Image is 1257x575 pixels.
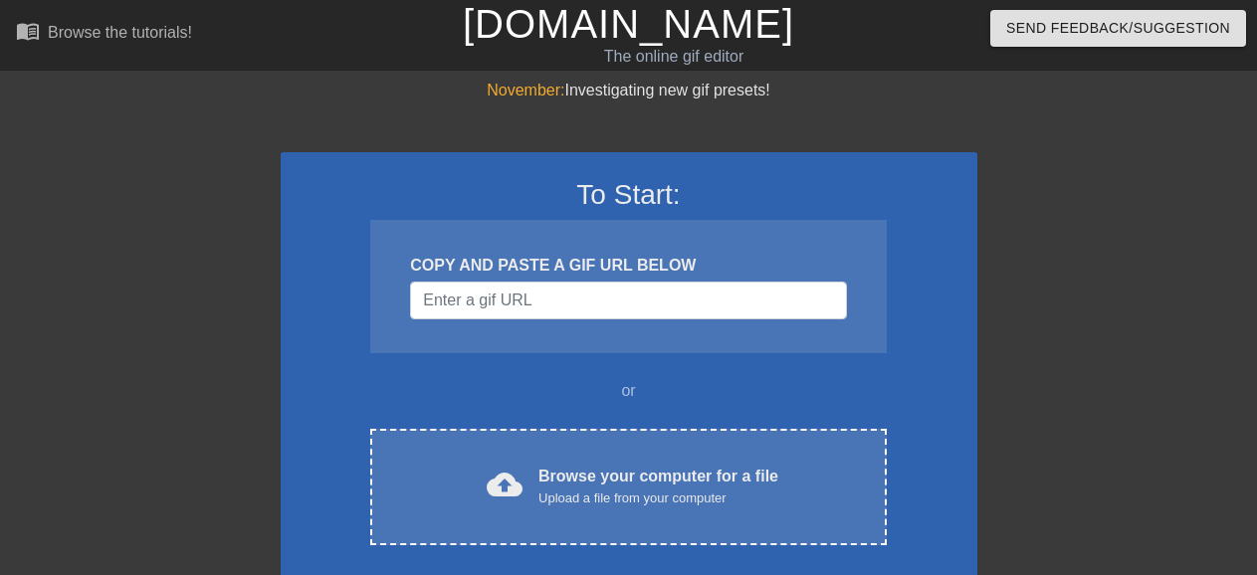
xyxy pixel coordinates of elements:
[538,488,778,508] div: Upload a file from your computer
[281,79,977,102] div: Investigating new gif presets!
[990,10,1246,47] button: Send Feedback/Suggestion
[487,82,564,98] span: November:
[16,19,192,50] a: Browse the tutorials!
[16,19,40,43] span: menu_book
[463,2,794,46] a: [DOMAIN_NAME]
[1006,16,1230,41] span: Send Feedback/Suggestion
[307,178,951,212] h3: To Start:
[487,467,523,502] span: cloud_upload
[429,45,919,69] div: The online gif editor
[538,465,778,508] div: Browse your computer for a file
[410,282,846,319] input: Username
[410,254,846,278] div: COPY AND PASTE A GIF URL BELOW
[48,24,192,41] div: Browse the tutorials!
[332,379,926,403] div: or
